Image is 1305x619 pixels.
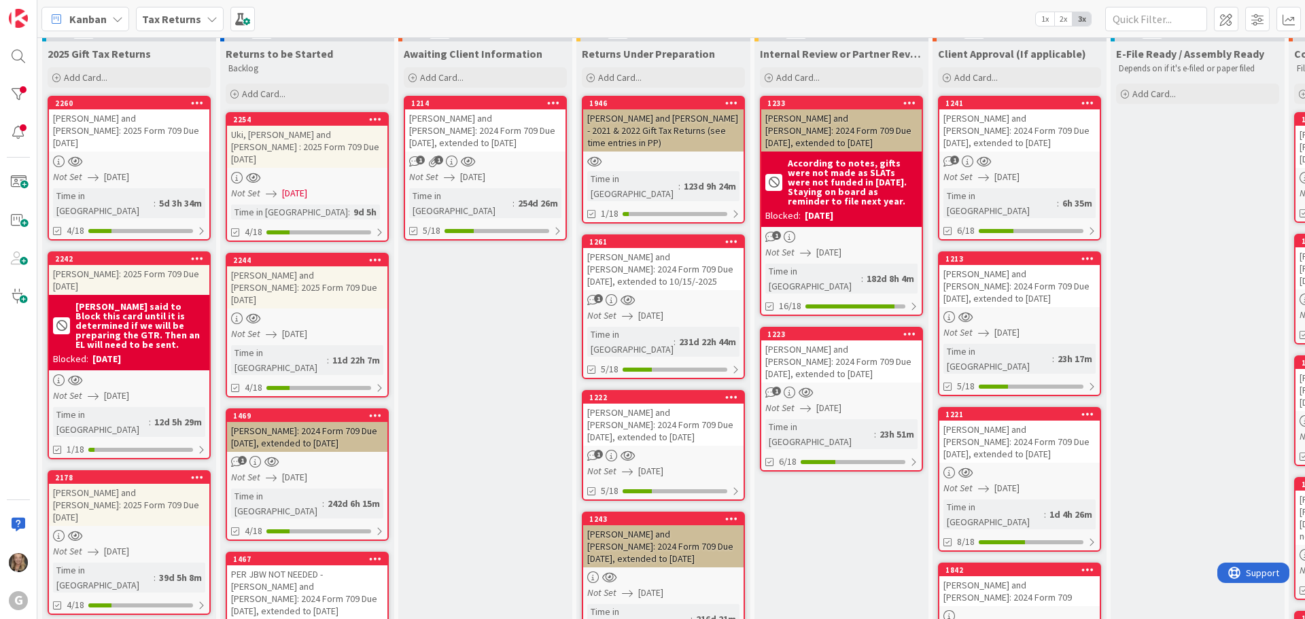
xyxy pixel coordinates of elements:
[48,47,151,60] span: 2025 Gift Tax Returns
[587,586,616,599] i: Not Set
[67,442,84,457] span: 1/18
[233,255,387,265] div: 2244
[779,299,801,313] span: 16/18
[156,570,205,585] div: 39d 5h 8m
[945,410,1100,419] div: 1221
[583,391,744,446] div: 1222[PERSON_NAME] and [PERSON_NAME]: 2024 Form 709 Due [DATE], extended to [DATE]
[776,71,820,84] span: Add Card...
[583,513,744,525] div: 1243
[1057,196,1059,211] span: :
[945,565,1100,575] div: 1842
[761,328,922,340] div: 1223
[939,109,1100,152] div: [PERSON_NAME] and [PERSON_NAME]: 2024 Form 709 Due [DATE], extended to [DATE]
[245,381,262,395] span: 4/18
[583,513,744,567] div: 1243[PERSON_NAME] and [PERSON_NAME]: 2024 Form 709 Due [DATE], extended to [DATE]
[512,196,515,211] span: :
[587,327,674,357] div: Time in [GEOGRAPHIC_DATA]
[1116,47,1264,60] span: E-File Ready / Assembly Ready
[583,109,744,152] div: [PERSON_NAME] and [PERSON_NAME] - 2021 & 2022 Gift Tax Returns (see time entries in PP)
[765,264,861,294] div: Time in [GEOGRAPHIC_DATA]
[322,496,324,511] span: :
[638,586,663,600] span: [DATE]
[589,514,744,524] div: 1243
[587,309,616,321] i: Not Set
[49,253,209,295] div: 2242[PERSON_NAME]: 2025 Form 709 Due [DATE]
[589,237,744,247] div: 1261
[420,71,464,84] span: Add Card...
[765,246,795,258] i: Not Set
[92,352,121,366] div: [DATE]
[1054,351,1096,366] div: 23h 17m
[104,170,129,184] span: [DATE]
[583,391,744,404] div: 1222
[945,99,1100,108] div: 1241
[327,353,329,368] span: :
[939,564,1100,606] div: 1842[PERSON_NAME] and [PERSON_NAME]: 2024 Form 709
[583,248,744,290] div: [PERSON_NAME] and [PERSON_NAME]: 2024 Form 709 Due [DATE], extended to 10/15/-2025
[957,379,975,393] span: 5/18
[994,325,1020,340] span: [DATE]
[227,113,387,126] div: 2254
[49,97,209,152] div: 2260[PERSON_NAME] and [PERSON_NAME]: 2025 Form 709 Due [DATE]
[994,481,1020,495] span: [DATE]
[583,236,744,248] div: 1261
[227,422,387,452] div: [PERSON_NAME]: 2024 Form 709 Due [DATE], extended to [DATE]
[1119,63,1276,74] p: Depends on if it's e-filed or paper filed
[156,196,205,211] div: 5d 3h 34m
[282,470,307,484] span: [DATE]
[151,414,205,429] div: 12d 5h 29m
[324,496,383,511] div: 242d 6h 15m
[515,196,561,211] div: 254d 26m
[943,344,1052,374] div: Time in [GEOGRAPHIC_DATA]
[282,186,307,200] span: [DATE]
[49,97,209,109] div: 2260
[231,328,260,340] i: Not Set
[1044,507,1046,522] span: :
[227,266,387,308] div: [PERSON_NAME] and [PERSON_NAME]: 2025 Form 709 Due [DATE]
[154,570,156,585] span: :
[772,231,781,240] span: 1
[863,271,918,286] div: 182d 8h 4m
[598,71,642,84] span: Add Card...
[938,47,1086,60] span: Client Approval (If applicable)
[64,71,107,84] span: Add Card...
[233,554,387,564] div: 1467
[594,294,603,303] span: 1
[601,207,619,221] span: 1/18
[227,410,387,422] div: 1469
[583,97,744,152] div: 1946[PERSON_NAME] and [PERSON_NAME] - 2021 & 2022 Gift Tax Returns (see time entries in PP)
[1052,351,1054,366] span: :
[227,113,387,168] div: 2254Uki, [PERSON_NAME] and [PERSON_NAME] : 2025 Form 709 Due [DATE]
[816,245,841,260] span: [DATE]
[53,545,82,557] i: Not Set
[416,156,425,164] span: 1
[761,109,922,152] div: [PERSON_NAME] and [PERSON_NAME]: 2024 Form 709 Due [DATE], extended to [DATE]
[676,334,739,349] div: 231d 22h 44m
[583,97,744,109] div: 1946
[49,472,209,526] div: 2178[PERSON_NAME] and [PERSON_NAME]: 2025 Form 709 Due [DATE]
[765,419,874,449] div: Time in [GEOGRAPHIC_DATA]
[805,209,833,223] div: [DATE]
[75,302,205,349] b: [PERSON_NAME] said to Block this card until it is determined if we will be preparing the GTR. The...
[589,393,744,402] div: 1222
[245,225,262,239] span: 4/18
[149,414,151,429] span: :
[765,402,795,414] i: Not Set
[779,455,797,469] span: 6/18
[943,171,973,183] i: Not Set
[55,99,209,108] div: 2260
[49,472,209,484] div: 2178
[816,401,841,415] span: [DATE]
[943,482,973,494] i: Not Set
[760,47,923,60] span: Internal Review or Partner Review
[939,576,1100,606] div: [PERSON_NAME] and [PERSON_NAME]: 2024 Form 709
[104,389,129,403] span: [DATE]
[954,71,998,84] span: Add Card...
[772,387,781,395] span: 1
[767,99,922,108] div: 1233
[227,410,387,452] div: 1469[PERSON_NAME]: 2024 Form 709 Due [DATE], extended to [DATE]
[231,471,260,483] i: Not Set
[587,465,616,477] i: Not Set
[231,489,322,518] div: Time in [GEOGRAPHIC_DATA]
[405,97,565,109] div: 1214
